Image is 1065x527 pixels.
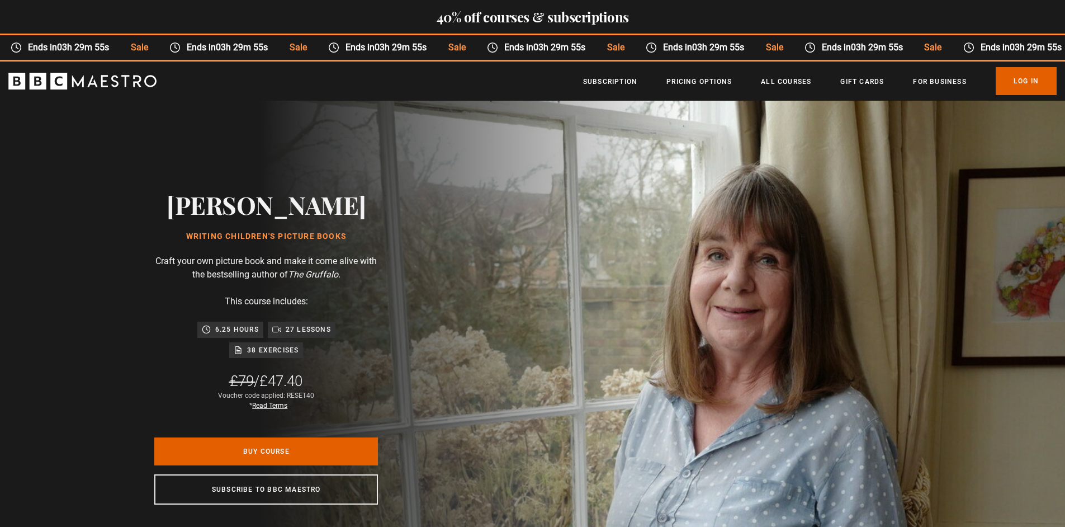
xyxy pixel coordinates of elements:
[851,42,903,53] time: 03h 29m 55s
[22,41,120,54] span: Ends in
[288,269,338,280] i: The Gruffalo
[259,373,302,389] span: £47.40
[666,76,732,87] a: Pricing Options
[996,67,1057,95] a: Log In
[286,324,331,335] p: 27 lessons
[913,41,952,54] span: Sale
[154,437,378,465] a: Buy Course
[498,41,596,54] span: Ends in
[247,345,299,356] p: 38 exercises
[840,76,884,87] a: Gift Cards
[167,190,366,219] h2: [PERSON_NAME]
[230,373,254,389] span: £79
[230,371,302,390] div: /
[154,474,378,505] a: Subscribe to BBC Maestro
[339,41,437,54] span: Ends in
[533,42,585,53] time: 03h 29m 55s
[154,255,378,281] p: Craft your own picture book and make it come alive with the bestselling author of .
[375,42,427,53] time: 03h 29m 55s
[216,42,268,53] time: 03h 29m 55s
[596,41,635,54] span: Sale
[1010,42,1062,53] time: 03h 29m 55s
[57,42,109,53] time: 03h 29m 55s
[181,41,278,54] span: Ends in
[218,390,314,411] div: Voucher code applied: RESET40
[692,42,744,53] time: 03h 29m 55s
[583,76,637,87] a: Subscription
[252,402,287,410] a: Read Terms
[755,41,793,54] span: Sale
[761,76,811,87] a: All Courses
[120,41,158,54] span: Sale
[278,41,317,54] span: Sale
[8,73,157,90] svg: BBC Maestro
[816,41,913,54] span: Ends in
[225,295,308,308] p: This course includes:
[913,76,966,87] a: For business
[437,41,476,54] span: Sale
[657,41,755,54] span: Ends in
[215,324,259,335] p: 6.25 hours
[167,232,366,241] h1: Writing Children's Picture Books
[583,67,1057,95] nav: Primary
